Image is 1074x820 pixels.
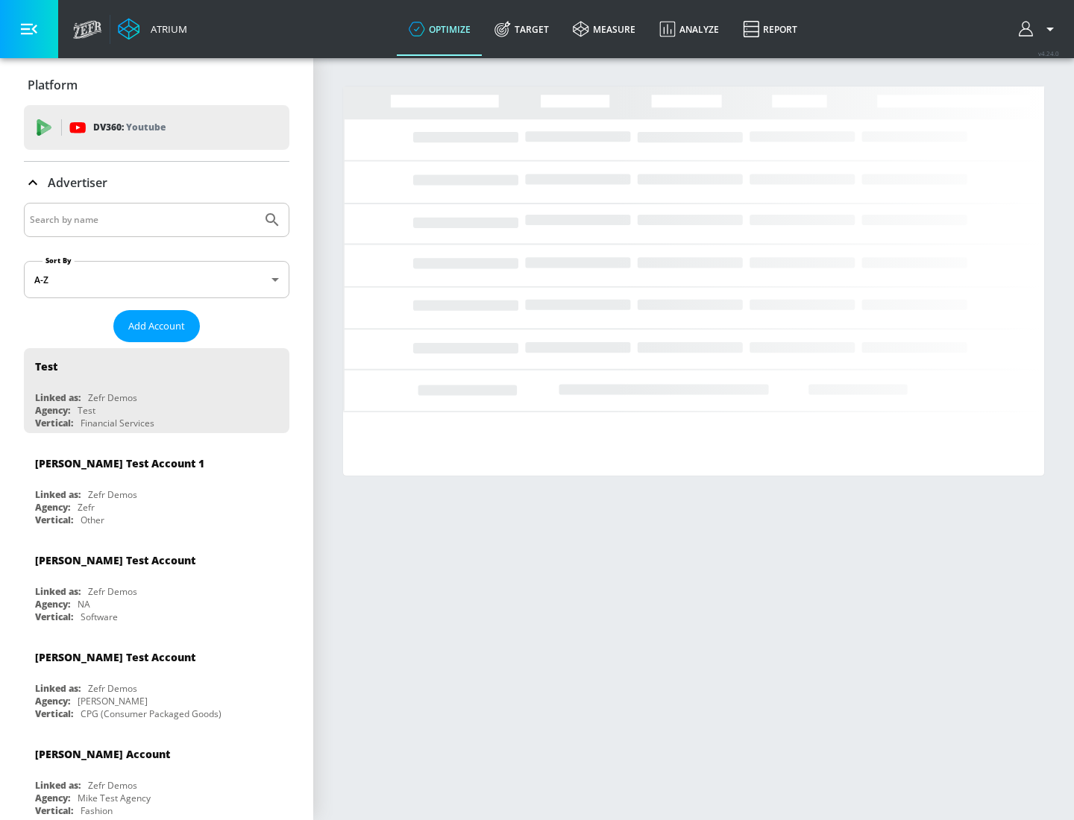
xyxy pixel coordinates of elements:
div: Agency: [35,501,70,514]
div: [PERSON_NAME] Test Account [35,650,195,664]
a: Analyze [647,2,731,56]
div: [PERSON_NAME] Test AccountLinked as:Zefr DemosAgency:NAVertical:Software [24,542,289,627]
div: Advertiser [24,162,289,204]
div: [PERSON_NAME] Test AccountLinked as:Zefr DemosAgency:[PERSON_NAME]Vertical:CPG (Consumer Packaged... [24,639,289,724]
div: [PERSON_NAME] [78,695,148,707]
input: Search by name [30,210,256,230]
div: Vertical: [35,611,73,623]
div: TestLinked as:Zefr DemosAgency:TestVertical:Financial Services [24,348,289,433]
span: v 4.24.0 [1038,49,1059,57]
div: Software [81,611,118,623]
div: NA [78,598,90,611]
div: Fashion [81,804,113,817]
div: Zefr Demos [88,391,137,404]
div: Linked as: [35,585,81,598]
a: Report [731,2,809,56]
div: Financial Services [81,417,154,429]
p: Advertiser [48,174,107,191]
div: Atrium [145,22,187,36]
div: Zefr Demos [88,488,137,501]
div: [PERSON_NAME] Account [35,747,170,761]
p: Youtube [126,119,166,135]
div: Test [35,359,57,373]
label: Sort By [43,256,75,265]
div: [PERSON_NAME] Test Account 1 [35,456,204,470]
div: A-Z [24,261,289,298]
div: Linked as: [35,682,81,695]
div: Test [78,404,95,417]
p: DV360: [93,119,166,136]
div: Zefr Demos [88,682,137,695]
div: [PERSON_NAME] Test Account 1Linked as:Zefr DemosAgency:ZefrVertical:Other [24,445,289,530]
p: Platform [28,77,78,93]
div: Agency: [35,598,70,611]
a: Target [483,2,561,56]
span: Add Account [128,318,185,335]
div: Vertical: [35,417,73,429]
div: Zefr [78,501,95,514]
a: Atrium [118,18,187,40]
div: Agency: [35,404,70,417]
div: Agency: [35,695,70,707]
div: Zefr Demos [88,779,137,792]
div: Other [81,514,104,526]
div: Linked as: [35,488,81,501]
a: optimize [397,2,483,56]
button: Add Account [113,310,200,342]
div: Zefr Demos [88,585,137,598]
div: Vertical: [35,514,73,526]
a: measure [561,2,647,56]
div: Linked as: [35,391,81,404]
div: Mike Test Agency [78,792,151,804]
div: Linked as: [35,779,81,792]
div: Vertical: [35,707,73,720]
div: DV360: Youtube [24,105,289,150]
div: Vertical: [35,804,73,817]
div: Agency: [35,792,70,804]
div: [PERSON_NAME] Test Account [35,553,195,567]
div: CPG (Consumer Packaged Goods) [81,707,222,720]
div: Platform [24,64,289,106]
